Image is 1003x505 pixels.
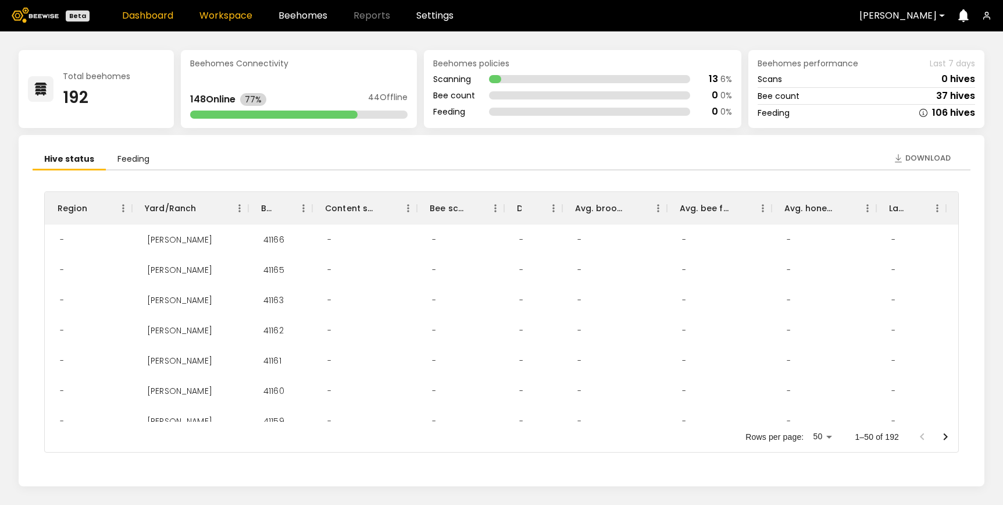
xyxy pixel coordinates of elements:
[423,285,445,315] div: -
[254,285,293,315] div: 41163
[745,431,804,443] p: Rows per page:
[777,285,800,315] div: -
[510,346,533,376] div: -
[952,346,975,376] div: -
[122,11,173,20] a: Dashboard
[138,285,222,315] div: Thomsen
[51,255,73,285] div: -
[932,108,975,118] div: 106 hives
[936,91,975,101] div: 37 hives
[667,192,772,225] div: Avg. bee frames
[712,107,718,116] div: 0
[279,11,327,20] a: Beehomes
[487,200,504,217] button: Menu
[318,255,341,285] div: -
[312,192,417,225] div: Content scan hives
[51,225,73,255] div: -
[33,149,106,170] li: Hive status
[882,346,905,376] div: -
[905,152,951,164] span: Download
[433,75,475,83] div: Scanning
[423,376,445,406] div: -
[777,315,800,346] div: -
[754,200,772,217] button: Menu
[248,192,312,225] div: BH ID
[138,225,222,255] div: Thomsen
[952,406,975,436] div: -
[254,346,291,376] div: 41161
[720,91,732,99] div: 0 %
[888,149,956,168] button: Download
[51,285,73,315] div: -
[376,200,392,216] button: Sort
[254,225,294,255] div: 41166
[758,109,790,117] div: Feeding
[784,192,836,225] div: Avg. honey frames
[423,255,445,285] div: -
[777,406,800,436] div: -
[772,192,876,225] div: Avg. honey frames
[510,255,533,285] div: -
[941,74,975,84] div: 0 hives
[138,346,222,376] div: Thomsen
[433,59,732,67] div: Beehomes policies
[354,11,390,20] span: Reports
[930,59,975,67] span: Last 7 days
[562,192,667,225] div: Avg. brood frames
[318,406,341,436] div: -
[568,225,591,255] div: -
[504,192,562,225] div: Dead hives
[952,225,975,255] div: -
[952,315,975,346] div: -
[138,406,222,436] div: Thomsen
[929,200,946,217] button: Menu
[254,255,294,285] div: 41165
[777,346,800,376] div: -
[568,285,591,315] div: -
[106,149,161,170] li: Feeding
[889,192,905,225] div: Larvae
[731,200,747,216] button: Sort
[51,406,73,436] div: -
[295,200,312,217] button: Menu
[58,192,87,225] div: Region
[855,431,899,443] p: 1–50 of 192
[882,376,905,406] div: -
[199,11,252,20] a: Workspace
[882,406,905,436] div: -
[231,200,248,217] button: Menu
[423,315,445,346] div: -
[132,192,248,225] div: Yard/Ranch
[51,346,73,376] div: -
[417,192,504,225] div: Bee scan hives
[51,376,73,406] div: -
[115,200,132,217] button: Menu
[876,192,946,225] div: Larvae
[197,200,213,216] button: Sort
[673,285,695,315] div: -
[430,192,463,225] div: Bee scan hives
[423,225,445,255] div: -
[882,315,905,346] div: -
[261,192,272,225] div: BH ID
[568,376,591,406] div: -
[545,200,562,217] button: Menu
[568,346,591,376] div: -
[680,192,731,225] div: Avg. bee frames
[254,315,293,346] div: 41162
[138,315,222,346] div: Thomsen
[720,75,732,83] div: 6 %
[433,108,475,116] div: Feeding
[859,200,876,217] button: Menu
[190,95,235,104] div: 148 Online
[433,91,475,99] div: Bee count
[423,346,445,376] div: -
[836,200,852,216] button: Sort
[12,8,59,23] img: Beewise logo
[649,200,667,217] button: Menu
[882,255,905,285] div: -
[777,255,800,285] div: -
[51,315,73,346] div: -
[720,108,732,116] div: 0 %
[568,406,591,436] div: -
